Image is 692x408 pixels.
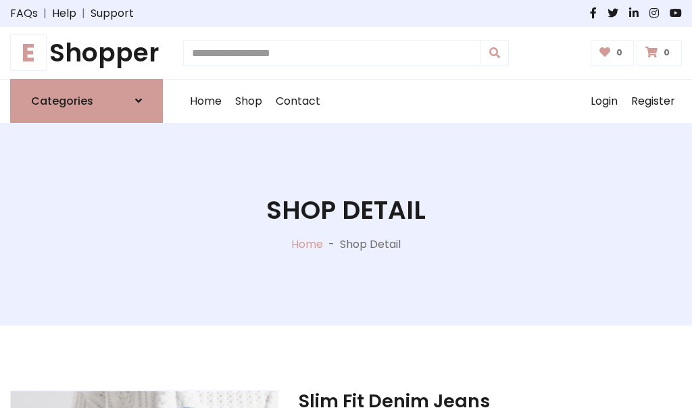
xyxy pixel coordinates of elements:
a: 0 [637,40,682,66]
p: - [323,236,340,253]
a: Support [91,5,134,22]
h1: Shopper [10,38,163,68]
a: 0 [591,40,635,66]
span: 0 [660,47,673,59]
a: Register [624,80,682,123]
a: Login [584,80,624,123]
a: Home [183,80,228,123]
span: E [10,34,47,71]
a: Categories [10,79,163,123]
a: FAQs [10,5,38,22]
h1: Shop Detail [266,195,426,226]
p: Shop Detail [340,236,401,253]
span: 0 [613,47,626,59]
a: Home [291,236,323,252]
span: | [38,5,52,22]
a: EShopper [10,38,163,68]
a: Shop [228,80,269,123]
h6: Categories [31,95,93,107]
span: | [76,5,91,22]
a: Help [52,5,76,22]
a: Contact [269,80,327,123]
